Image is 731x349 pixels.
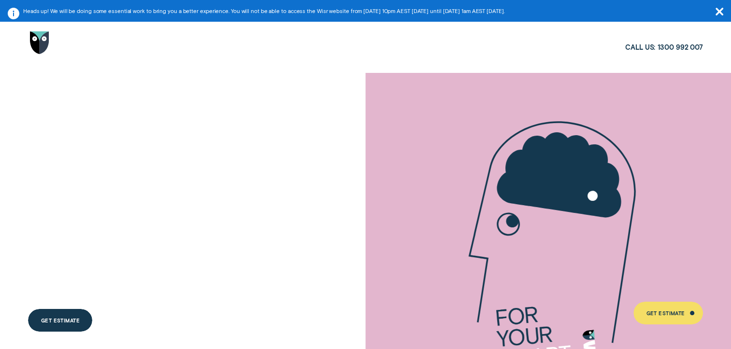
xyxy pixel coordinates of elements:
[28,309,92,332] a: Get Estimate
[28,17,51,68] a: Go to home page
[657,43,702,52] span: 1300 992 007
[633,302,703,325] a: Get Estimate
[625,43,655,52] span: Call us:
[625,43,702,52] a: Call us:1300 992 007
[30,31,49,55] img: Wisr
